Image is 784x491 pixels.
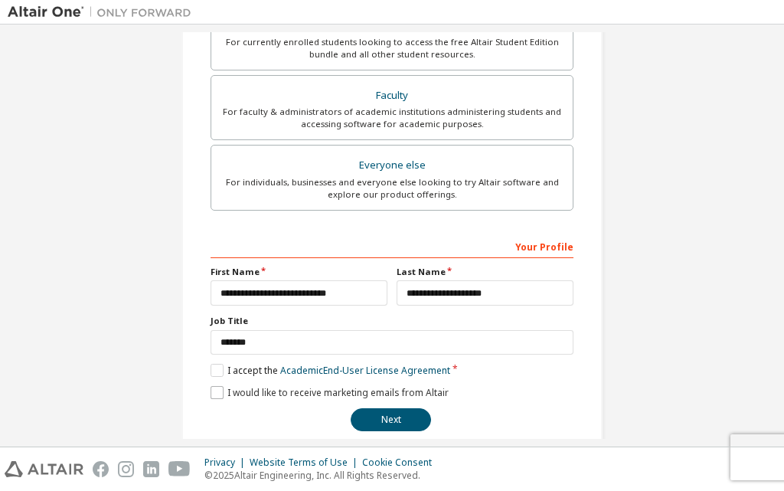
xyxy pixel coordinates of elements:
[220,85,563,106] div: Faculty
[118,461,134,477] img: instagram.svg
[143,461,159,477] img: linkedin.svg
[8,5,199,20] img: Altair One
[204,469,441,482] p: © 2025 Altair Engineering, Inc. All Rights Reserved.
[351,408,431,431] button: Next
[204,457,250,469] div: Privacy
[5,461,83,477] img: altair_logo.svg
[397,266,573,278] label: Last Name
[362,457,441,469] div: Cookie Consent
[211,364,450,377] label: I accept the
[250,457,362,469] div: Website Terms of Use
[220,106,563,130] div: For faculty & administrators of academic institutions administering students and accessing softwa...
[220,176,563,201] div: For individuals, businesses and everyone else looking to try Altair software and explore our prod...
[93,461,109,477] img: facebook.svg
[220,36,563,61] div: For currently enrolled students looking to access the free Altair Student Edition bundle and all ...
[211,386,449,399] label: I would like to receive marketing emails from Altair
[168,461,191,477] img: youtube.svg
[211,315,573,327] label: Job Title
[211,266,387,278] label: First Name
[280,364,450,377] a: Academic End-User License Agreement
[220,155,563,176] div: Everyone else
[211,234,573,258] div: Your Profile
